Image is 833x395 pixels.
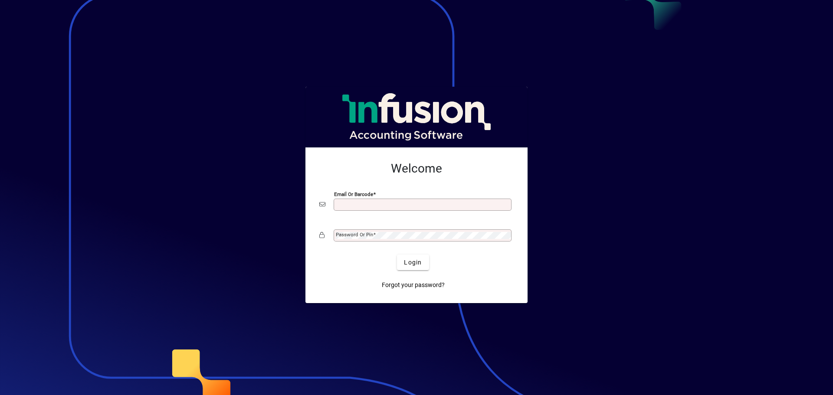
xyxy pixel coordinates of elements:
[382,281,445,290] span: Forgot your password?
[404,258,422,267] span: Login
[378,277,448,293] a: Forgot your password?
[319,161,514,176] h2: Welcome
[336,232,373,238] mat-label: Password or Pin
[334,191,373,197] mat-label: Email or Barcode
[397,255,429,270] button: Login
